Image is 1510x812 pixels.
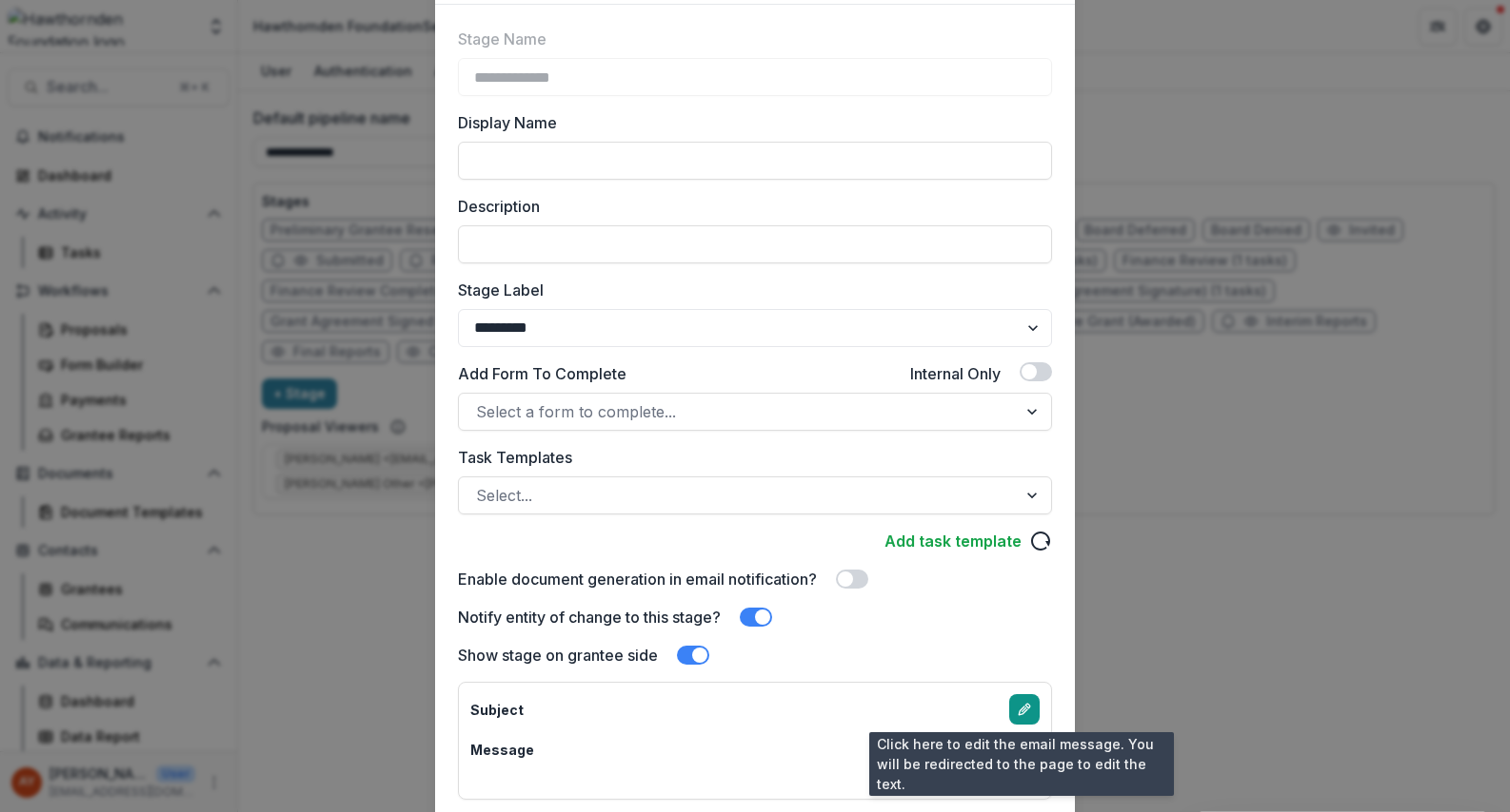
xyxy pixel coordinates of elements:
label: Stage Label [458,279,1041,301]
p: Message [470,740,534,760]
label: Description [458,195,1041,218]
a: edit-email-template [1009,694,1040,725]
p: Subject [470,700,524,720]
label: Show stage on grantee side [458,644,658,667]
label: Add Form To Complete [458,362,626,385]
label: Notify entity of change to this stage? [458,606,721,628]
label: Task Templates [458,446,1041,469]
label: Internal Only [910,362,1001,385]
svg: reload [1029,530,1052,552]
a: Add task template [884,530,1022,552]
label: Enable document generation in email notification? [458,568,817,590]
label: Display Name [458,111,1041,134]
label: Stage Name [458,28,546,50]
